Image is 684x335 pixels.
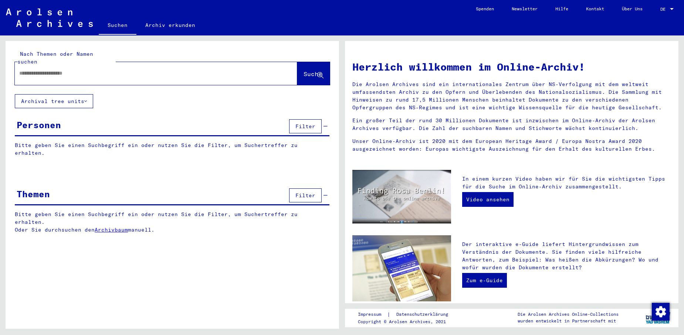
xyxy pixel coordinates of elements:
p: Ein großer Teil der rund 30 Millionen Dokumente ist inzwischen im Online-Archiv der Arolsen Archi... [352,117,671,132]
img: eguide.jpg [352,235,451,301]
span: DE [660,7,668,12]
a: Datenschutzerklärung [390,311,457,318]
img: video.jpg [352,170,451,223]
a: Impressum [358,311,387,318]
button: Filter [289,188,322,202]
p: Unser Online-Archiv ist 2020 mit dem European Heritage Award / Europa Nostra Award 2020 ausgezeic... [352,137,671,153]
div: | [358,311,457,318]
button: Suche [297,62,330,85]
span: Filter [295,192,315,199]
span: Suche [304,70,322,78]
p: In einem kurzen Video haben wir für Sie die wichtigsten Tipps für die Suche im Online-Archiv zusa... [462,175,671,191]
img: Zustimmung ändern [652,303,670,321]
div: Themen [17,187,50,201]
mat-label: Nach Themen oder Namen suchen [17,51,93,65]
span: Filter [295,123,315,130]
img: Arolsen_neg.svg [6,8,93,27]
p: Bitte geben Sie einen Suchbegriff ein oder nutzen Sie die Filter, um Suchertreffer zu erhalten. [15,141,329,157]
a: Archiv erkunden [136,16,204,34]
h1: Herzlich willkommen im Online-Archiv! [352,59,671,75]
p: Copyright © Arolsen Archives, 2021 [358,318,457,325]
div: Personen [17,118,61,131]
p: Die Arolsen Archives sind ein internationales Zentrum über NS-Verfolgung mit dem weltweit umfasse... [352,81,671,112]
img: yv_logo.png [644,308,672,327]
a: Archivbaum [95,226,128,233]
a: Zum e-Guide [462,273,507,288]
p: wurden entwickelt in Partnerschaft mit [518,318,619,324]
p: Bitte geben Sie einen Suchbegriff ein oder nutzen Sie die Filter, um Suchertreffer zu erhalten. O... [15,211,330,234]
button: Archival tree units [15,94,93,108]
button: Filter [289,119,322,133]
a: Video ansehen [462,192,514,207]
a: Suchen [99,16,136,35]
p: Der interaktive e-Guide liefert Hintergrundwissen zum Verständnis der Dokumente. Sie finden viele... [462,240,671,271]
p: Die Arolsen Archives Online-Collections [518,311,619,318]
